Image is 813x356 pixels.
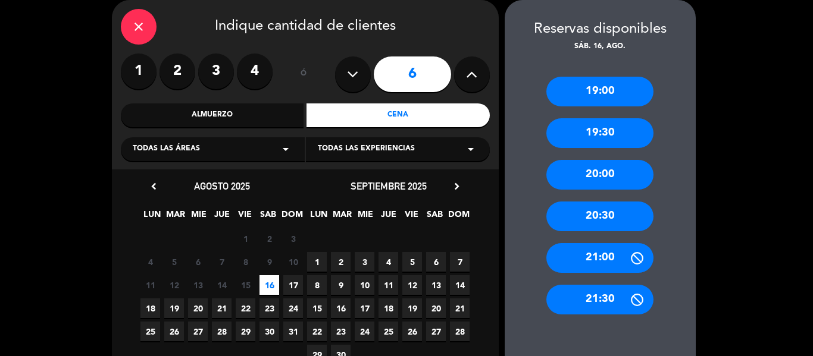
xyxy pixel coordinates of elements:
span: 1 [236,229,255,248]
span: 12 [402,275,422,295]
div: 20:00 [546,160,653,190]
span: 7 [212,252,232,272]
span: 10 [283,252,303,272]
span: 4 [379,252,398,272]
span: 28 [212,322,232,341]
span: 27 [426,322,446,341]
span: 19 [402,298,422,318]
span: 23 [331,322,351,341]
span: JUE [379,207,398,227]
div: Reservas disponibles [505,18,696,41]
div: 21:30 [546,285,653,314]
span: SAB [258,207,278,227]
span: 6 [188,252,208,272]
span: 22 [307,322,327,341]
span: 21 [450,298,470,318]
span: 6 [426,252,446,272]
span: DOM [282,207,301,227]
span: 18 [379,298,398,318]
div: sáb. 16, ago. [505,41,696,53]
div: 19:00 [546,77,653,106]
span: 4 [140,252,160,272]
span: MIE [355,207,375,227]
span: MAR [165,207,185,227]
span: 24 [283,298,303,318]
span: 17 [355,298,374,318]
span: JUE [212,207,232,227]
span: 19 [164,298,184,318]
span: 9 [259,252,279,272]
span: 14 [450,275,470,295]
span: 7 [450,252,470,272]
i: arrow_drop_down [464,142,478,156]
span: 20 [426,298,446,318]
span: 30 [259,322,279,341]
span: DOM [448,207,468,227]
i: chevron_left [148,180,160,193]
span: Todas las áreas [133,143,200,155]
span: 8 [307,275,327,295]
span: 1 [307,252,327,272]
div: ó [284,53,323,95]
div: 19:30 [546,118,653,148]
span: 9 [331,275,351,295]
label: 4 [237,53,273,89]
span: 31 [283,322,303,341]
span: LUN [309,207,329,227]
span: 18 [140,298,160,318]
span: MAR [332,207,352,227]
span: septiembre 2025 [351,180,427,192]
div: Almuerzo [121,103,304,127]
div: 20:30 [546,201,653,231]
span: 3 [283,229,303,248]
span: LUN [142,207,162,227]
span: 11 [379,275,398,295]
span: 16 [259,275,279,295]
span: 15 [307,298,327,318]
span: 11 [140,275,160,295]
div: Indique cantidad de clientes [121,9,490,45]
span: 13 [426,275,446,295]
span: agosto 2025 [194,180,250,192]
span: 12 [164,275,184,295]
span: 13 [188,275,208,295]
div: Cena [307,103,490,127]
span: SAB [425,207,445,227]
span: VIE [235,207,255,227]
span: 25 [140,322,160,341]
span: 24 [355,322,374,341]
span: Todas las experiencias [318,143,415,155]
span: MIE [189,207,208,227]
span: 10 [355,275,374,295]
span: 27 [188,322,208,341]
label: 1 [121,53,157,89]
span: 3 [355,252,374,272]
span: 28 [450,322,470,341]
span: 2 [331,252,351,272]
span: 23 [259,298,279,318]
i: close [132,20,146,34]
span: 5 [164,252,184,272]
span: 26 [402,322,422,341]
span: 21 [212,298,232,318]
span: 16 [331,298,351,318]
span: 2 [259,229,279,248]
span: 15 [236,275,255,295]
label: 3 [198,53,234,89]
span: 5 [402,252,422,272]
i: chevron_right [451,180,463,193]
span: 25 [379,322,398,341]
span: 8 [236,252,255,272]
span: 14 [212,275,232,295]
span: 17 [283,275,303,295]
span: 22 [236,298,255,318]
div: 21:00 [546,243,653,273]
span: 20 [188,298,208,318]
i: arrow_drop_down [279,142,293,156]
span: 29 [236,322,255,341]
span: 26 [164,322,184,341]
span: VIE [402,207,421,227]
label: 2 [160,53,195,89]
